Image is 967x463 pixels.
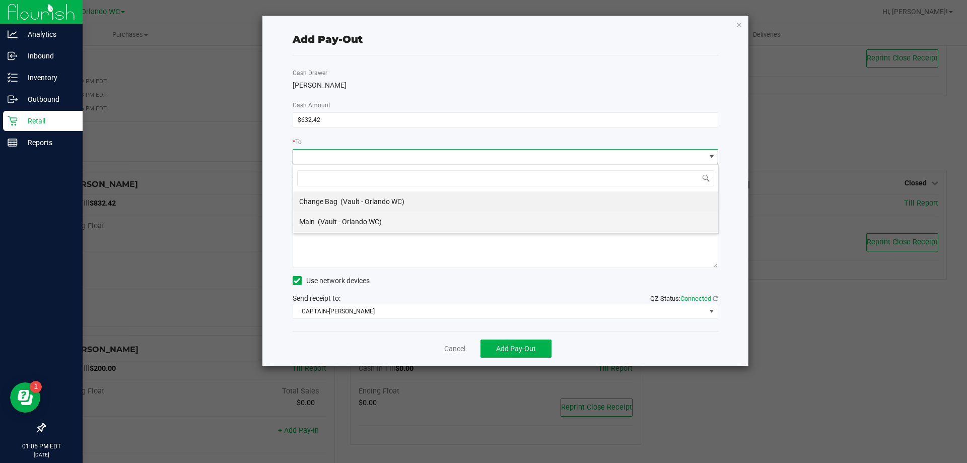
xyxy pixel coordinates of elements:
[293,32,363,47] div: Add Pay-Out
[8,94,18,104] inline-svg: Outbound
[496,345,536,353] span: Add Pay-Out
[299,197,337,206] span: Change Bag
[293,80,719,91] div: [PERSON_NAME]
[8,138,18,148] inline-svg: Reports
[293,294,340,302] span: Send receipt to:
[8,116,18,126] inline-svg: Retail
[18,72,78,84] p: Inventory
[8,29,18,39] inline-svg: Analytics
[18,115,78,127] p: Retail
[340,197,404,206] span: (Vault - Orlando WC)
[18,137,78,149] p: Reports
[293,102,330,109] span: Cash Amount
[650,295,718,302] span: QZ Status:
[480,340,551,358] button: Add Pay-Out
[18,93,78,105] p: Outbound
[30,381,42,393] iframe: Resource center unread badge
[680,295,711,302] span: Connected
[293,138,302,147] label: To
[444,344,465,354] a: Cancel
[18,28,78,40] p: Analytics
[8,73,18,83] inline-svg: Inventory
[293,69,327,78] label: Cash Drawer
[5,442,78,451] p: 01:05 PM EDT
[18,50,78,62] p: Inbound
[318,218,382,226] span: (Vault - Orlando WC)
[10,382,40,413] iframe: Resource center
[299,218,315,226] span: Main
[293,304,706,318] span: CAPTAIN-[PERSON_NAME]
[293,276,370,286] label: Use network devices
[5,451,78,458] p: [DATE]
[8,51,18,61] inline-svg: Inbound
